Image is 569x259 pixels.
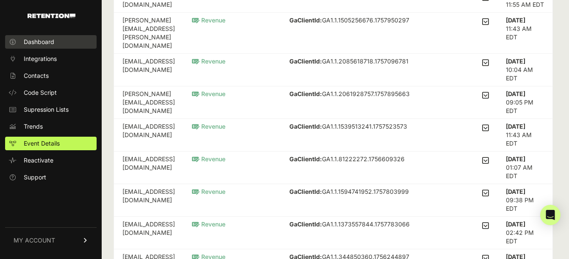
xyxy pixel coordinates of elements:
td: 11:43 AM EDT [497,13,552,54]
span: Revenue [192,17,225,24]
p: GA1.1.1505256676.1757950297 [289,16,409,25]
span: Contacts [24,72,49,80]
span: Support [24,173,46,182]
a: Integrations [5,52,97,66]
td: [EMAIL_ADDRESS][DOMAIN_NAME] [114,152,183,184]
span: Reactivate [24,156,53,165]
span: Code Script [24,88,57,97]
strong: GaClientId: [289,188,322,195]
img: Retention.com [28,14,75,18]
a: Event Details [5,137,97,150]
span: Revenue [192,188,225,195]
span: Supression Lists [24,105,69,114]
strong: [DATE] [506,188,525,195]
td: 09:38 PM EDT [497,184,552,217]
p: GA1.1.1373557844.1757783066 [289,220,410,229]
strong: GaClientId: [289,58,322,65]
a: Trends [5,120,97,133]
span: Trends [24,122,43,131]
a: Code Script [5,86,97,99]
strong: [DATE] [506,155,525,163]
strong: GaClientId: [289,155,322,163]
td: [PERSON_NAME][EMAIL_ADDRESS][PERSON_NAME][DOMAIN_NAME] [114,13,183,54]
td: [EMAIL_ADDRESS][DOMAIN_NAME] [114,217,183,249]
p: GA1.1.1539513241.1757523573 [289,122,407,131]
td: 11:43 AM EDT [497,119,552,152]
p: GA1.1.2085618718.1757096781 [289,57,408,66]
strong: GaClientId: [289,17,322,24]
span: Revenue [192,58,225,65]
td: [EMAIL_ADDRESS][DOMAIN_NAME] [114,54,183,86]
strong: GaClientId: [289,90,322,97]
p: GA1.1.81222272.1756609326 [289,155,405,163]
strong: GaClientId: [289,123,322,130]
a: Support [5,171,97,184]
td: 10:04 AM EDT [497,54,552,86]
td: [EMAIL_ADDRESS][DOMAIN_NAME] [114,184,183,217]
td: 09:05 PM EDT [497,86,552,119]
strong: [DATE] [506,123,525,130]
span: Revenue [192,123,225,130]
td: [EMAIL_ADDRESS][DOMAIN_NAME] [114,119,183,152]
span: Revenue [192,220,225,228]
a: Supression Lists [5,103,97,116]
td: 01:07 AM EDT [497,152,552,184]
strong: [DATE] [506,90,525,97]
span: Dashboard [24,38,54,46]
td: 02:42 PM EDT [497,217,552,249]
span: Integrations [24,55,57,63]
strong: [DATE] [506,220,525,228]
p: GA1.1.2061928757.1757895663 [289,90,410,98]
span: Revenue [192,90,225,97]
strong: [DATE] [506,58,525,65]
a: MY ACCOUNT [5,227,97,253]
div: Open Intercom Messenger [540,205,561,225]
span: Revenue [192,155,225,163]
span: Event Details [24,139,60,148]
a: Contacts [5,69,97,83]
td: [PERSON_NAME][EMAIL_ADDRESS][DOMAIN_NAME] [114,86,183,119]
p: GA1.1.1594741952.1757803999 [289,187,409,196]
span: MY ACCOUNT [14,236,55,245]
a: Reactivate [5,154,97,167]
a: Dashboard [5,35,97,49]
strong: [DATE] [506,17,525,24]
strong: GaClientId: [289,220,322,228]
